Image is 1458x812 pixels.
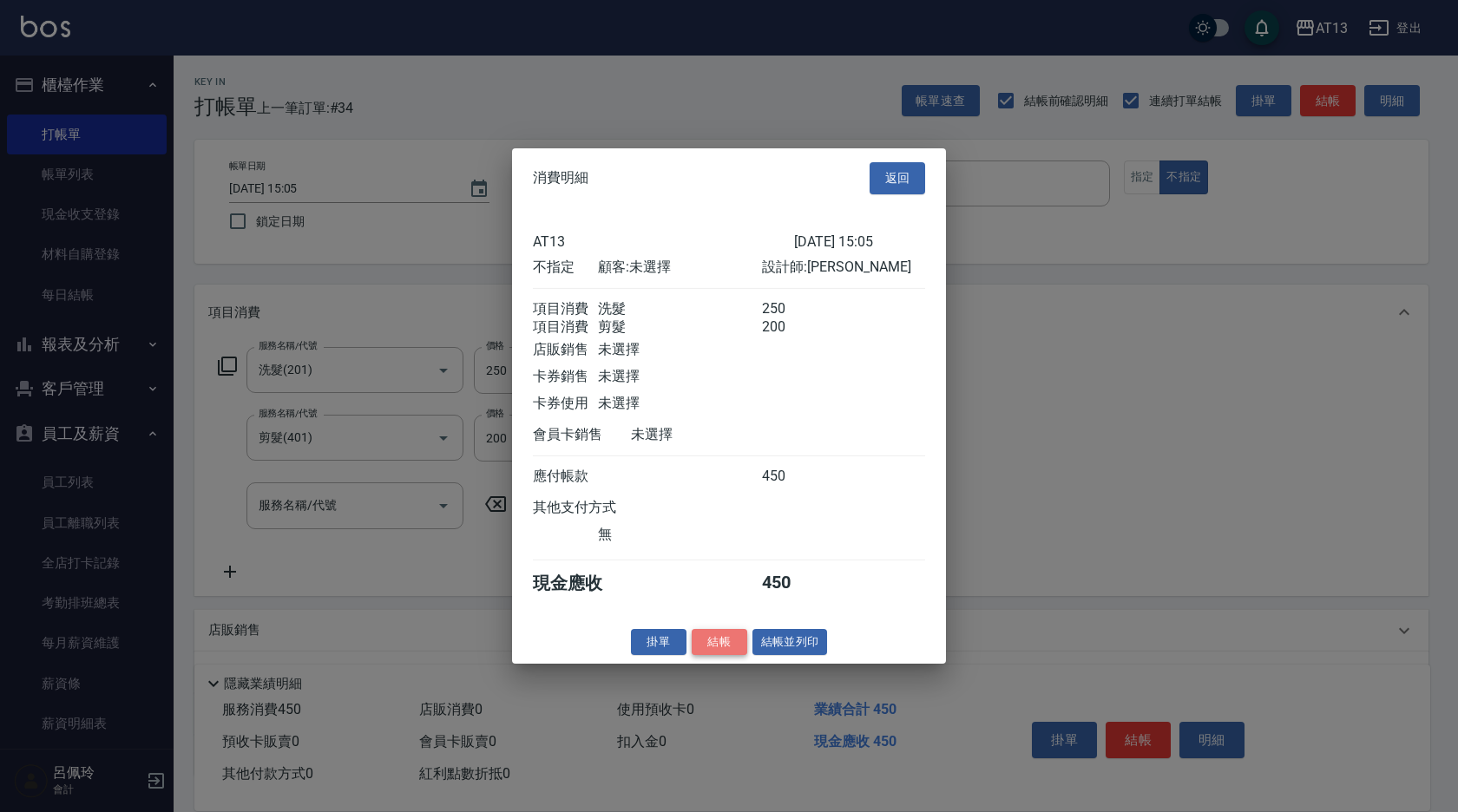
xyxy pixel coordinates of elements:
div: 未選擇 [598,340,761,358]
div: 應付帳款 [533,467,598,485]
div: 現金應收 [533,571,631,594]
div: 卡券銷售 [533,367,598,385]
div: 未選擇 [598,394,761,412]
div: 會員卡銷售 [533,425,631,443]
div: 250 [762,299,827,318]
div: 剪髮 [598,318,761,336]
div: 未選擇 [631,425,794,443]
div: 無 [598,525,761,543]
div: 未選擇 [598,367,761,385]
div: 項目消費 [533,299,598,318]
div: 200 [762,318,827,336]
button: 結帳並列印 [752,628,828,655]
div: 設計師: [PERSON_NAME] [762,258,925,276]
button: 掛單 [631,628,686,655]
div: 顧客: 未選擇 [598,258,761,276]
button: 結帳 [692,628,747,655]
div: 店販銷售 [533,340,598,358]
div: 卡券使用 [533,394,598,412]
div: 其他支付方式 [533,498,664,516]
button: 返回 [870,162,925,194]
div: 項目消費 [533,318,598,336]
div: 不指定 [533,258,598,276]
span: 消費明細 [533,169,588,187]
div: 450 [762,467,827,485]
div: AT13 [533,232,794,249]
div: 洗髮 [598,299,761,318]
div: 450 [762,571,827,594]
div: [DATE] 15:05 [794,232,925,249]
